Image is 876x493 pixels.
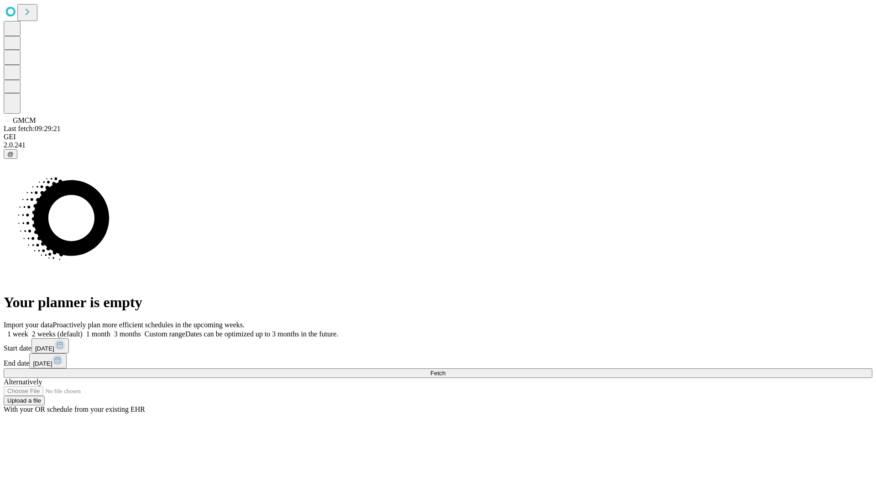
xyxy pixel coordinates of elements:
[4,405,145,413] span: With your OR schedule from your existing EHR
[4,353,872,368] div: End date
[185,330,338,338] span: Dates can be optimized up to 3 months in the future.
[4,368,872,378] button: Fetch
[4,321,53,329] span: Import your data
[29,353,67,368] button: [DATE]
[35,345,54,352] span: [DATE]
[4,149,17,159] button: @
[145,330,185,338] span: Custom range
[31,338,69,353] button: [DATE]
[13,116,36,124] span: GMCM
[4,125,61,132] span: Last fetch: 09:29:21
[4,338,872,353] div: Start date
[7,330,28,338] span: 1 week
[4,133,872,141] div: GEI
[33,360,52,367] span: [DATE]
[32,330,83,338] span: 2 weeks (default)
[4,396,45,405] button: Upload a file
[86,330,110,338] span: 1 month
[53,321,245,329] span: Proactively plan more efficient schedules in the upcoming weeks.
[7,151,14,157] span: @
[4,378,42,386] span: Alternatively
[4,294,872,311] h1: Your planner is empty
[430,370,445,377] span: Fetch
[4,141,872,149] div: 2.0.241
[114,330,141,338] span: 3 months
